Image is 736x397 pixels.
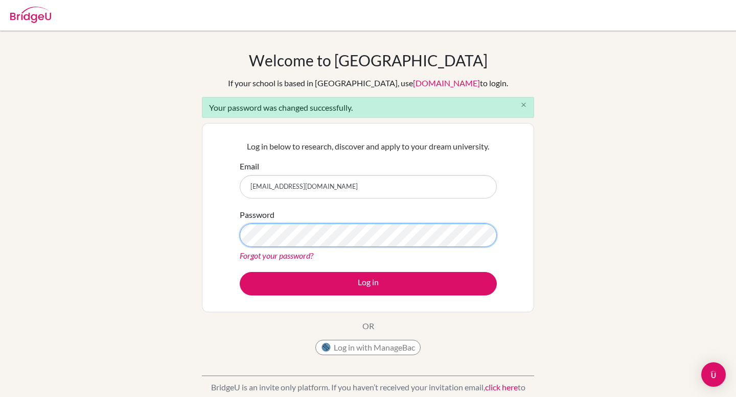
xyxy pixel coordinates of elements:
button: Close [513,97,534,113]
i: close [520,101,527,109]
div: Open Intercom Messenger [701,362,726,387]
label: Email [240,160,259,172]
button: Log in with ManageBac [315,340,421,355]
a: click here [485,382,518,392]
p: OR [362,320,374,332]
div: If your school is based in [GEOGRAPHIC_DATA], use to login. [228,77,508,89]
label: Password [240,209,274,221]
img: Bridge-U [10,7,51,23]
div: Your password was changed successfully. [202,97,534,118]
button: Log in [240,272,497,295]
p: Log in below to research, discover and apply to your dream university. [240,140,497,153]
h1: Welcome to [GEOGRAPHIC_DATA] [249,51,488,69]
a: [DOMAIN_NAME] [413,78,480,88]
a: Forgot your password? [240,251,313,260]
